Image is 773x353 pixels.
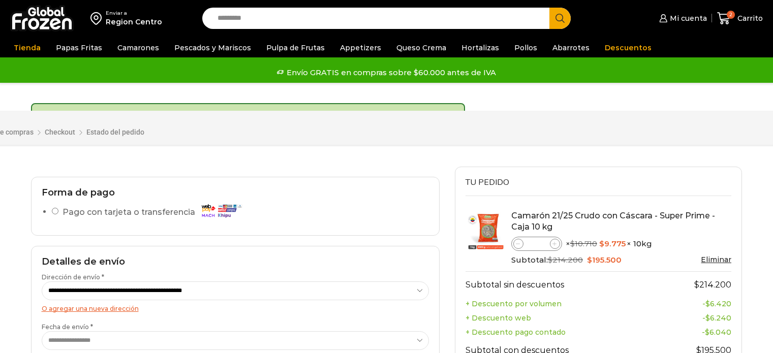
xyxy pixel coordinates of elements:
bdi: 214.200 [694,280,731,290]
label: Pago con tarjeta o transferencia [63,204,247,221]
h2: Detalles de envío [42,256,429,268]
th: + Descuento pago contado [466,325,654,339]
span: Tu pedido [466,177,509,188]
span: $ [587,255,592,265]
div: Region Centro [106,17,162,27]
div: × × 10kg [511,237,732,251]
td: - [654,325,732,339]
label: Dirección de envío * [42,273,429,300]
a: Tienda [9,38,46,57]
span: $ [705,313,710,323]
a: Queso Crema [391,38,451,57]
span: $ [599,239,604,248]
bdi: 10.710 [570,239,597,248]
a: Pulpa de Frutas [261,38,330,57]
a: 2 Carrito [717,7,763,30]
span: $ [694,280,699,290]
button: Search button [549,8,571,29]
bdi: 6.420 [705,299,731,308]
a: Papas Fritas [51,38,107,57]
bdi: 9.775 [599,239,626,248]
img: Pago con tarjeta o transferencia [198,202,244,219]
bdi: 6.240 [705,313,731,323]
th: + Descuento web [466,311,654,325]
div: Subtotal: [511,254,732,266]
div: Enviar a [106,10,162,17]
a: Pescados y Mariscos [169,38,256,57]
h2: Forma de pago [42,187,429,199]
img: address-field-icon.svg [90,10,106,27]
span: Mi cuenta [667,13,707,23]
span: $ [548,255,552,265]
a: O agregar una nueva dirección [42,305,139,312]
bdi: 214.200 [548,255,583,265]
a: Camarones [112,38,164,57]
a: Abarrotes [547,38,595,57]
span: Carrito [735,13,763,23]
a: Hortalizas [456,38,504,57]
a: Mi cuenta [657,8,706,28]
bdi: 195.500 [587,255,622,265]
input: Product quantity [523,238,550,250]
span: $ [570,239,575,248]
a: Appetizers [335,38,386,57]
th: + Descuento por volumen [466,297,654,311]
bdi: 6.040 [705,328,731,337]
a: Eliminar [701,255,731,264]
td: - [654,311,732,325]
a: Pollos [509,38,542,57]
select: Fecha de envío * Los envíos se realizan entre las 09:00 y las 19:00 horas. [42,331,429,350]
span: $ [705,299,710,308]
td: - [654,297,732,311]
th: Subtotal sin descuentos [466,272,654,297]
select: Dirección de envío * [42,281,429,300]
span: $ [705,328,709,337]
a: Descuentos [600,38,657,57]
a: Camarón 21/25 Crudo con Cáscara - Super Prime - Caja 10 kg [511,211,715,232]
span: 2 [727,11,735,19]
